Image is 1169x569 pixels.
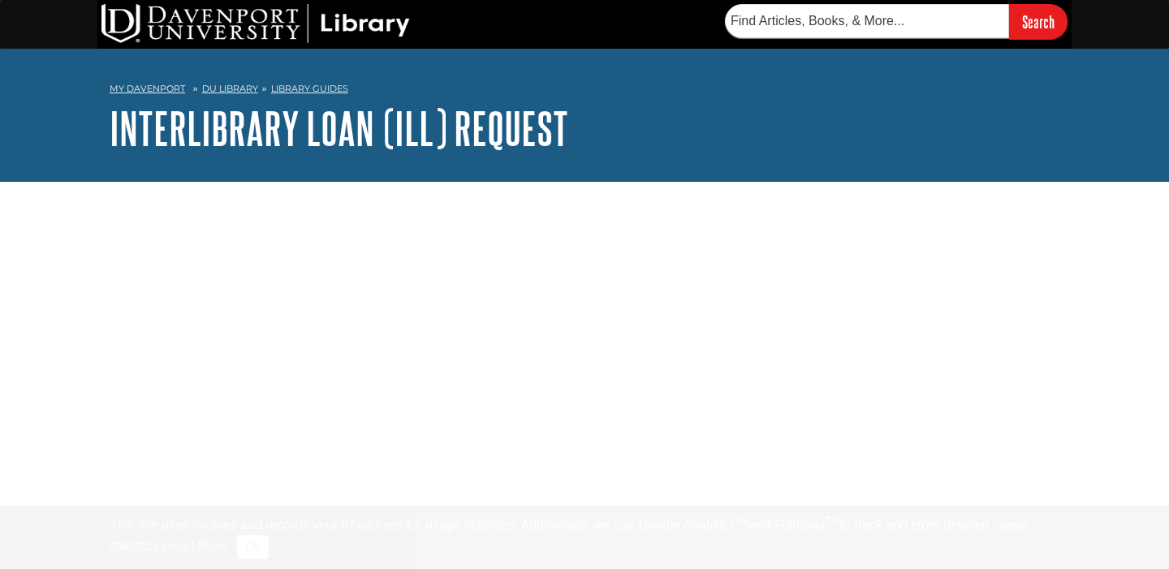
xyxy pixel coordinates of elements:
[110,103,568,153] a: Interlibrary Loan (ILL) Request
[826,515,839,527] sup: TM
[202,83,258,94] a: DU Library
[725,4,1068,39] form: Searches DU Library's articles, books, and more
[735,515,748,527] sup: TM
[163,539,227,553] a: Read More
[271,83,348,94] a: Library Guides
[110,515,1059,559] div: This site uses cookies and records your IP address for usage statistics. Additionally, we use Goo...
[1009,4,1068,39] input: Search
[237,535,269,559] button: Close
[110,82,185,96] a: My Davenport
[110,78,1059,104] nav: breadcrumb
[110,239,816,402] iframe: e5097d3710775424eba289f457d9b66a
[101,4,410,43] img: DU Library
[725,4,1009,38] input: Find Articles, Books, & More...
